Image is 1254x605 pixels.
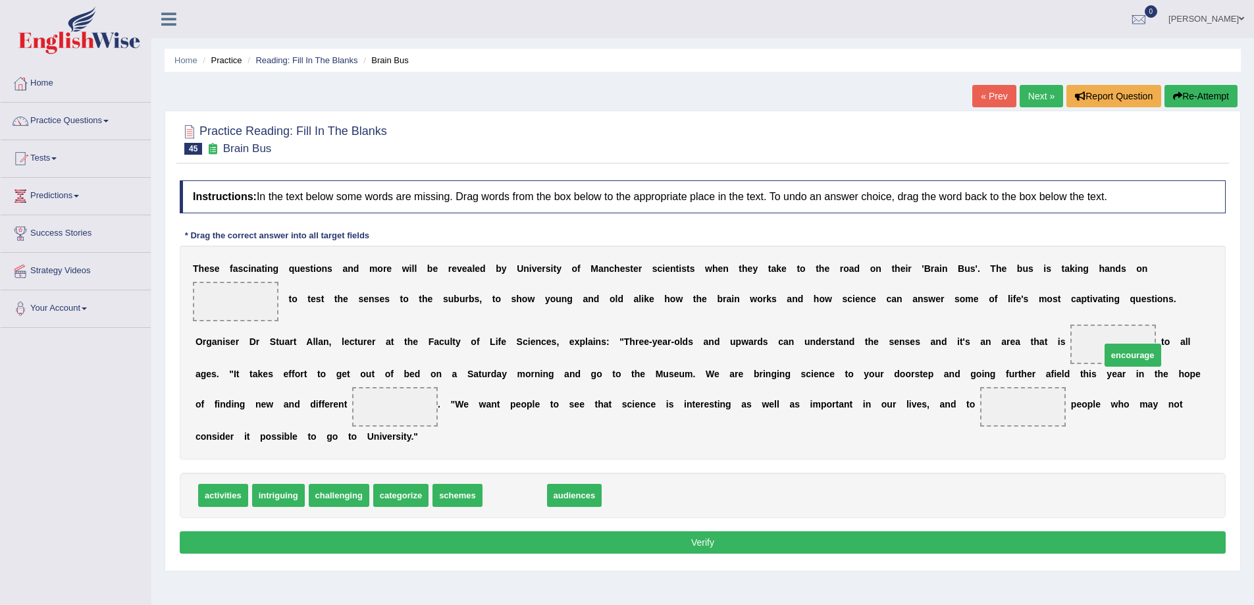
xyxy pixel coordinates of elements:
[452,263,457,274] b: e
[798,294,804,304] b: d
[1021,294,1023,304] b: '
[860,294,866,304] b: n
[313,263,316,274] b: i
[238,263,244,274] b: s
[814,294,820,304] b: h
[1,103,151,136] a: Practice Questions
[931,263,934,274] b: r
[942,263,948,274] b: n
[1,253,151,286] a: Strategy Videos
[886,294,891,304] b: c
[633,263,639,274] b: e
[1121,263,1126,274] b: s
[358,294,363,304] b: s
[901,263,906,274] b: e
[934,263,939,274] b: a
[1078,263,1084,274] b: n
[1075,263,1078,274] b: i
[1105,263,1110,274] b: a
[542,263,545,274] b: r
[532,263,537,274] b: v
[712,263,718,274] b: h
[891,263,895,274] b: t
[723,263,729,274] b: n
[292,294,298,304] b: o
[842,294,847,304] b: s
[871,294,876,304] b: e
[1082,294,1087,304] b: p
[204,263,209,274] b: e
[604,263,610,274] b: n
[1110,263,1116,274] b: n
[658,263,663,274] b: c
[1090,294,1093,304] b: i
[1097,294,1103,304] b: a
[448,263,452,274] b: r
[193,191,257,202] b: Instructions:
[590,263,598,274] b: M
[723,294,726,304] b: r
[338,294,344,304] b: h
[261,263,265,274] b: t
[630,263,633,274] b: t
[800,263,806,274] b: o
[383,263,386,274] b: r
[527,294,535,304] b: w
[766,294,771,304] b: k
[819,263,825,274] b: h
[472,263,475,274] b: l
[652,263,658,274] b: s
[1103,294,1106,304] b: t
[1,215,151,248] a: Success Stories
[289,263,295,274] b: q
[475,263,480,274] b: e
[1053,294,1058,304] b: s
[1136,294,1141,304] b: u
[203,336,206,347] b: r
[1008,294,1010,304] b: l
[641,294,644,304] b: i
[267,263,273,274] b: n
[990,263,996,274] b: T
[895,263,901,274] b: h
[1083,263,1089,274] b: g
[273,263,279,274] b: g
[588,294,594,304] b: n
[1145,5,1158,18] span: 0
[402,263,409,274] b: w
[676,263,679,274] b: t
[687,263,690,274] b: t
[522,294,528,304] b: o
[771,294,777,304] b: s
[257,263,262,274] b: a
[644,294,649,304] b: k
[1024,294,1029,304] b: s
[875,263,881,274] b: n
[1,140,151,173] a: Tests
[1076,294,1082,304] b: a
[1028,263,1033,274] b: s
[908,263,911,274] b: r
[1151,294,1155,304] b: t
[1047,294,1053,304] b: o
[1106,294,1109,304] b: i
[819,294,825,304] b: o
[467,263,473,274] b: a
[403,294,409,304] b: o
[972,85,1016,107] a: « Prev
[223,142,272,155] small: Brain Bus
[193,282,278,321] span: Drop target
[1164,85,1238,107] button: Re-Attempt
[184,143,202,155] span: 45
[209,263,215,274] b: s
[529,263,532,274] b: i
[1141,294,1147,304] b: e
[1168,294,1174,304] b: s
[731,294,734,304] b: i
[342,263,348,274] b: a
[989,294,995,304] b: o
[567,294,573,304] b: g
[679,263,681,274] b: i
[1146,294,1151,304] b: s
[248,263,251,274] b: i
